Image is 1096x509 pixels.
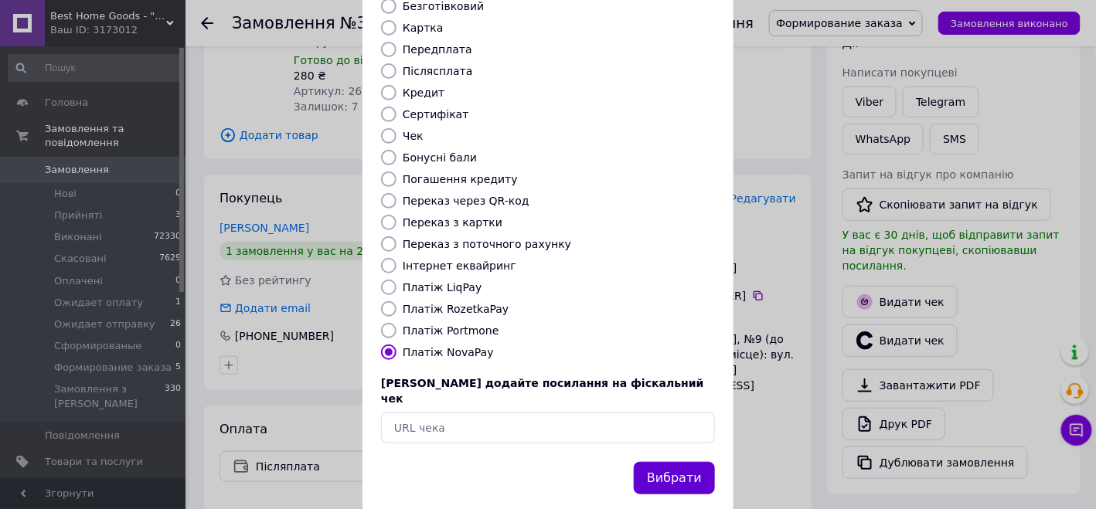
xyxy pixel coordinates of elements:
label: Передплата [403,43,472,56]
label: Переказ через QR-код [403,195,529,207]
button: Вибрати [634,462,715,495]
label: Післясплата [403,65,473,77]
input: URL чека [381,412,715,443]
label: Платіж RozetkaPay [403,303,509,315]
label: Кредит [403,87,444,99]
label: Чек [403,130,424,142]
label: Переказ з картки [403,216,502,229]
label: Платіж LiqPay [403,281,482,294]
label: Погашення кредиту [403,173,518,185]
label: Платіж Portmone [403,324,499,337]
label: Сертифікат [403,108,469,120]
label: Бонусні бали [403,151,477,164]
label: Переказ з поточного рахунку [403,238,571,250]
label: Картка [403,22,444,34]
label: Платіж NovaPay [403,346,494,358]
span: [PERSON_NAME] додайте посилання на фіскальний чек [381,377,704,405]
label: Інтернет еквайринг [403,260,516,272]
